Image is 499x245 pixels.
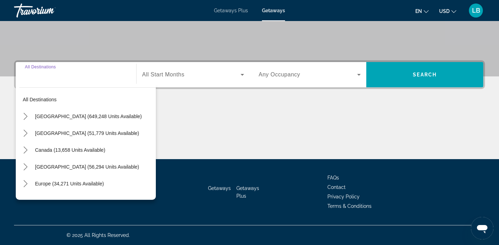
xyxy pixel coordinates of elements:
a: Terms & Conditions [327,203,372,209]
span: All destinations [23,97,57,102]
div: Search widget [16,62,483,87]
span: [GEOGRAPHIC_DATA] (56,294 units available) [35,164,139,170]
button: Toggle Europe (34,271 units available) submenu [19,178,32,190]
span: Search [413,72,437,77]
button: Select destination: United States (649,248 units available) [32,110,156,123]
span: en [415,8,422,14]
button: Toggle Australia (3,174 units available) submenu [19,195,32,207]
span: [GEOGRAPHIC_DATA] (51,779 units available) [35,130,139,136]
span: All Destinations [25,64,56,69]
span: USD [439,8,450,14]
button: Change currency [439,6,456,16]
button: Select destination: Australia (3,174 units available) [32,194,156,207]
a: Travorium [14,1,84,20]
button: Select destination: Europe (34,271 units available) [32,177,156,190]
button: Toggle Canada (13,658 units available) submenu [19,144,32,156]
button: User Menu [467,3,485,18]
a: FAQs [327,175,339,181]
span: Europe (34,271 units available) [35,181,104,186]
span: LB [472,7,480,14]
button: Select destination: All destinations [19,93,156,106]
span: All Start Months [142,72,185,77]
button: Select destination: Caribbean & Atlantic Islands (56,294 units available) [32,161,156,173]
button: Toggle Mexico (51,779 units available) submenu [19,127,32,139]
iframe: Button to launch messaging window [471,217,493,239]
a: Contact [327,184,346,190]
a: Getaways Plus [214,8,248,13]
span: © 2025 All Rights Reserved. [67,232,130,238]
a: Privacy Policy [327,194,360,199]
input: Select destination [25,71,127,79]
button: Search [366,62,483,87]
span: Any Occupancy [259,72,300,77]
span: [GEOGRAPHIC_DATA] (649,248 units available) [35,114,142,119]
button: Toggle United States (649,248 units available) submenu [19,110,32,123]
button: Select destination: Canada (13,658 units available) [32,144,156,156]
a: Getaways [208,185,231,191]
a: Getaways Plus [236,185,259,199]
button: Change language [415,6,429,16]
button: Toggle Caribbean & Atlantic Islands (56,294 units available) submenu [19,161,32,173]
button: Select destination: Mexico (51,779 units available) [32,127,156,139]
span: Canada (13,658 units available) [35,147,105,153]
a: Getaways [262,8,285,13]
div: Destination options [16,84,156,200]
